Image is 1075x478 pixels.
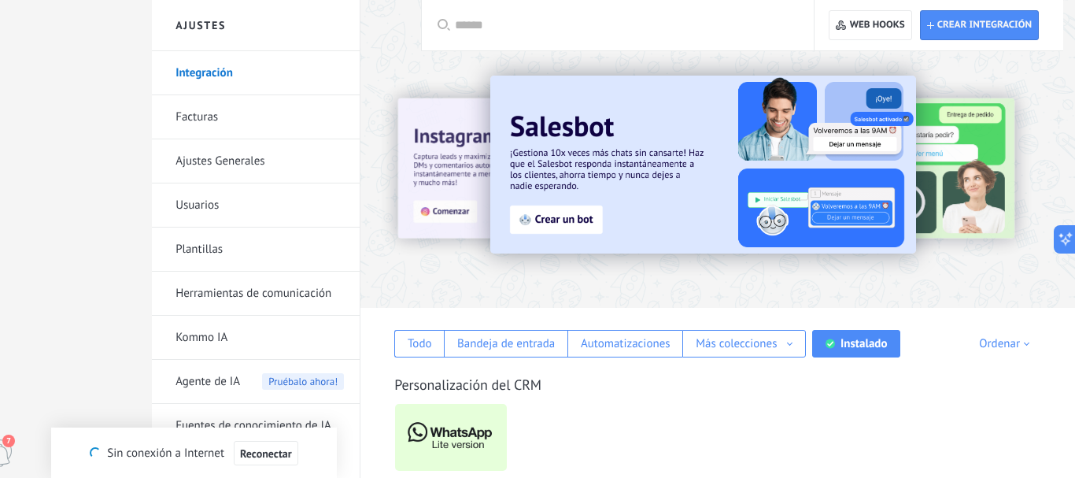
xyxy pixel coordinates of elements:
a: Facturas [175,95,344,139]
a: Kommo IA [175,316,344,360]
li: Facturas [152,95,360,139]
a: Ajustes Generales [175,139,344,183]
li: Fuentes de conocimiento de IA [152,404,360,447]
a: Personalización del CRM [394,376,541,394]
span: Pruébalo ahora! [262,373,344,390]
a: Integración [175,51,344,95]
div: Sin conexión a Internet [90,440,297,466]
li: Integración [152,51,360,95]
a: Plantillas [175,228,344,272]
a: Herramientas de comunicación [175,272,344,316]
div: Bandeja de entrada [457,336,555,351]
div: Más colecciones [696,336,777,351]
span: Web hooks [850,19,905,31]
img: Slide 2 [490,76,916,254]
button: Crear integración [920,10,1039,40]
span: Agente de IA [175,360,240,404]
span: 7 [2,435,15,447]
a: Agente de IA Pruébalo ahora! [175,360,344,404]
div: Todo [408,336,432,351]
li: Agente de IA [152,360,360,404]
button: Reconectar [234,441,298,466]
div: Ordenar [979,336,1035,351]
li: Herramientas de comunicación [152,272,360,316]
a: Fuentes de conocimiento de IA [175,404,344,448]
span: Crear integración [937,19,1032,31]
li: Usuarios [152,183,360,228]
button: Web hooks [829,10,911,40]
li: Kommo IA [152,316,360,360]
li: Plantillas [152,228,360,272]
div: Automatizaciones [581,336,670,351]
div: Instalado [840,336,887,351]
a: Usuarios [175,183,344,228]
img: logo_main.png [395,399,507,476]
li: Ajustes Generales [152,139,360,183]
span: Reconectar [240,448,292,459]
